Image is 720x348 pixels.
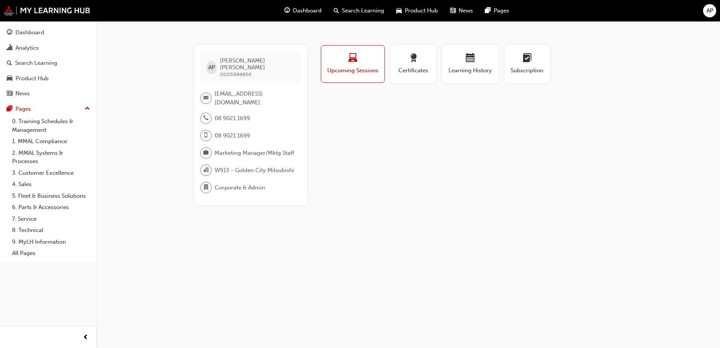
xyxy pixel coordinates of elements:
span: guage-icon [7,29,12,36]
button: Upcoming Sessions [321,45,385,83]
div: Analytics [15,44,39,52]
span: up-icon [85,104,90,114]
span: pages-icon [7,106,12,113]
button: Pages [3,102,93,116]
span: W913 - Golden City Mitsubishi [215,166,294,175]
span: Subscription [510,66,544,75]
a: search-iconSearch Learning [328,3,390,18]
span: Pages [494,6,509,15]
span: [EMAIL_ADDRESS][DOMAIN_NAME] [215,90,295,107]
button: Certificates [391,45,436,83]
a: guage-iconDashboard [278,3,328,18]
span: car-icon [7,75,12,82]
a: 8. Technical [9,224,93,236]
a: pages-iconPages [479,3,515,18]
img: mmal [4,6,90,15]
span: chart-icon [7,45,12,52]
div: Dashboard [15,28,44,37]
span: Product Hub [405,6,438,15]
span: car-icon [396,6,402,15]
span: 08 9021 1699 [215,114,250,123]
span: Dashboard [293,6,322,15]
span: news-icon [450,6,456,15]
a: News [3,87,93,101]
button: DashboardAnalyticsSearch LearningProduct HubNews [3,24,93,102]
span: Upcoming Sessions [327,66,379,75]
span: pages-icon [485,6,491,15]
span: mobile-icon [203,131,209,140]
span: calendar-icon [466,53,475,64]
span: Marketing Manager/Mktg Staff [215,149,294,157]
a: 3. Customer Excellence [9,167,93,179]
a: Search Learning [3,56,93,70]
span: learningplan-icon [523,53,532,64]
a: 1. MMAL Compliance [9,136,93,147]
span: briefcase-icon [203,148,209,158]
a: 7. Service [9,213,93,225]
a: 0. Training Schedules & Management [9,116,93,136]
a: Dashboard [3,26,93,40]
div: Product Hub [15,74,49,83]
span: news-icon [7,90,12,97]
span: 0005984854 [220,71,251,78]
div: Search Learning [15,59,57,67]
button: Subscription [505,45,550,83]
span: Corporate & Admin [215,183,265,192]
a: 9. MyLH Information [9,236,93,248]
a: news-iconNews [444,3,479,18]
span: phone-icon [203,113,209,123]
button: AP [703,4,716,17]
span: search-icon [7,60,12,67]
span: Learning History [448,66,493,75]
a: All Pages [9,247,93,259]
a: car-iconProduct Hub [390,3,444,18]
span: guage-icon [284,6,290,15]
button: Learning History [442,45,499,83]
a: 2. MMAL Systems & Processes [9,147,93,167]
span: AP [706,6,713,15]
span: Search Learning [342,6,384,15]
span: News [459,6,473,15]
a: 5. Fleet & Business Solutions [9,190,93,202]
a: 4. Sales [9,179,93,190]
a: Product Hub [3,72,93,85]
div: News [15,89,30,98]
a: Analytics [3,41,93,55]
span: organisation-icon [203,165,209,175]
a: 6. Parts & Accessories [9,201,93,213]
span: laptop-icon [348,53,357,64]
span: [PERSON_NAME] [PERSON_NAME] [220,57,295,71]
span: 08 9021 1699 [215,131,250,140]
span: department-icon [203,183,209,192]
span: AP [208,63,215,72]
span: search-icon [334,6,339,15]
span: email-icon [203,93,209,103]
span: prev-icon [83,333,88,342]
span: award-icon [409,53,418,64]
div: Pages [15,105,31,113]
span: Certificates [397,66,430,75]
